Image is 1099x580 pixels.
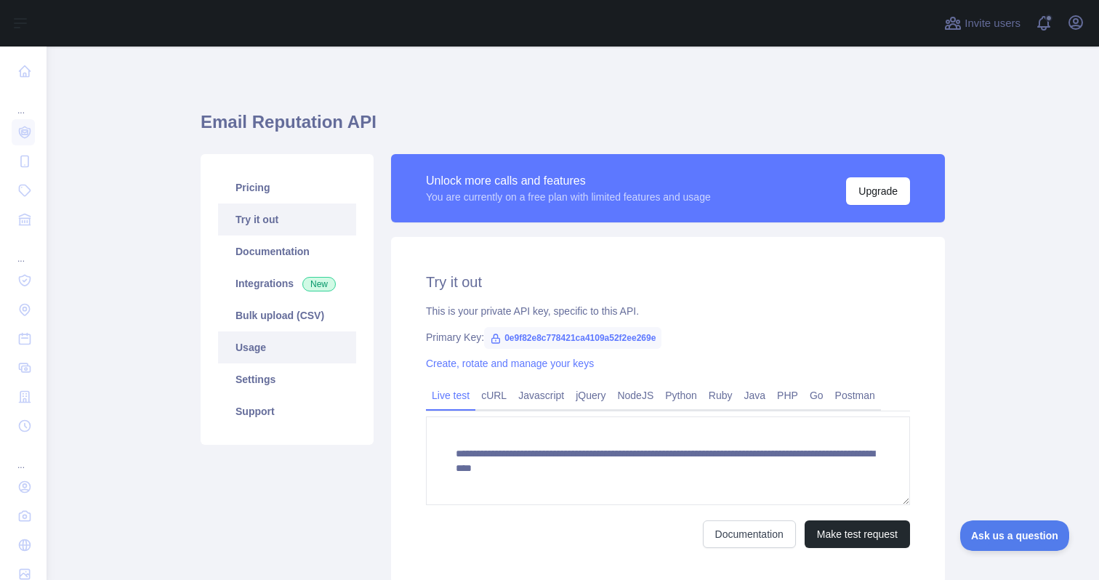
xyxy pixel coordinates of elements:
[965,15,1020,32] span: Invite users
[218,395,356,427] a: Support
[12,442,35,471] div: ...
[804,384,829,407] a: Go
[426,384,475,407] a: Live test
[426,172,711,190] div: Unlock more calls and features
[771,384,804,407] a: PHP
[426,304,910,318] div: This is your private API key, specific to this API.
[302,277,336,291] span: New
[846,177,910,205] button: Upgrade
[426,272,910,292] h2: Try it out
[829,384,881,407] a: Postman
[738,384,772,407] a: Java
[218,267,356,299] a: Integrations New
[218,363,356,395] a: Settings
[611,384,659,407] a: NodeJS
[703,384,738,407] a: Ruby
[201,110,945,145] h1: Email Reputation API
[960,520,1070,551] iframe: Toggle Customer Support
[218,172,356,204] a: Pricing
[12,235,35,265] div: ...
[12,87,35,116] div: ...
[218,299,356,331] a: Bulk upload (CSV)
[703,520,796,548] a: Documentation
[484,327,661,349] span: 0e9f82e8c778421ca4109a52f2ee269e
[426,330,910,345] div: Primary Key:
[426,358,594,369] a: Create, rotate and manage your keys
[805,520,910,548] button: Make test request
[218,235,356,267] a: Documentation
[218,331,356,363] a: Usage
[218,204,356,235] a: Try it out
[659,384,703,407] a: Python
[512,384,570,407] a: Javascript
[475,384,512,407] a: cURL
[570,384,611,407] a: jQuery
[941,12,1023,35] button: Invite users
[426,190,711,204] div: You are currently on a free plan with limited features and usage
